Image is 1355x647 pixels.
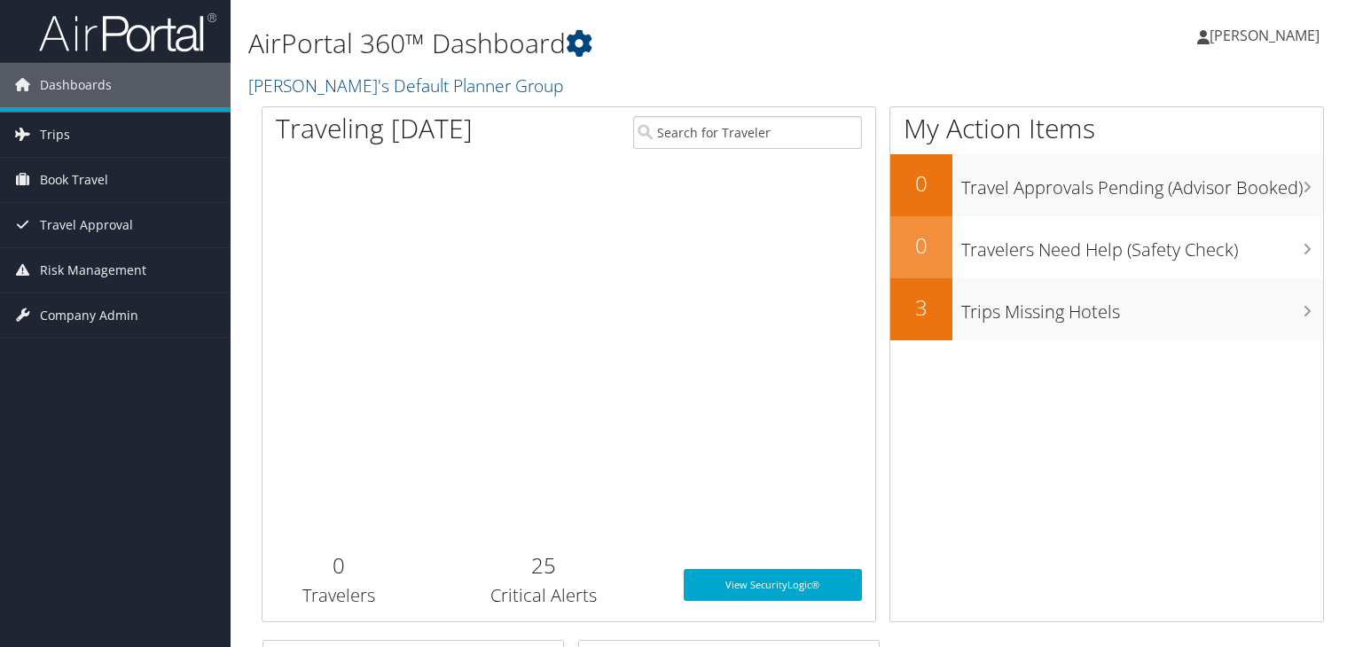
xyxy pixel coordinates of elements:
h2: 3 [890,292,952,323]
h2: 25 [429,550,658,581]
span: Dashboards [40,63,112,107]
h2: 0 [276,550,403,581]
input: Search for Traveler [633,116,862,149]
h3: Travelers Need Help (Safety Check) [961,229,1323,262]
h1: Traveling [DATE] [276,110,473,147]
h1: AirPortal 360™ Dashboard [248,25,975,62]
a: 0Travel Approvals Pending (Advisor Booked) [890,154,1323,216]
h3: Travel Approvals Pending (Advisor Booked) [961,167,1323,200]
h2: 0 [890,168,952,199]
a: [PERSON_NAME] [1197,9,1337,62]
h2: 0 [890,230,952,261]
a: [PERSON_NAME]'s Default Planner Group [248,74,568,97]
span: Risk Management [40,248,146,292]
h3: Critical Alerts [429,583,658,608]
h1: My Action Items [890,110,1323,147]
span: Company Admin [40,293,138,338]
span: Travel Approval [40,203,133,247]
a: View SecurityLogic® [684,569,861,601]
h3: Travelers [276,583,403,608]
img: airportal-logo.png [39,12,216,53]
span: Book Travel [40,158,108,202]
a: 0Travelers Need Help (Safety Check) [890,216,1323,278]
h3: Trips Missing Hotels [961,291,1323,324]
span: Trips [40,113,70,157]
a: 3Trips Missing Hotels [890,278,1323,340]
span: [PERSON_NAME] [1210,26,1320,45]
